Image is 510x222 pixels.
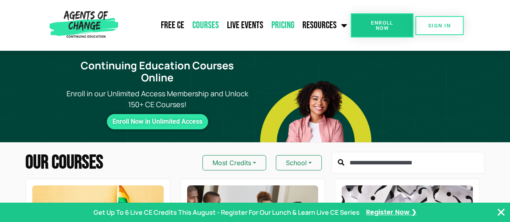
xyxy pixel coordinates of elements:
[415,16,464,35] a: SIGN IN
[298,15,351,35] a: Resources
[364,20,400,31] span: Enroll Now
[428,23,451,28] span: SIGN IN
[202,155,266,170] button: Most Credits
[157,15,188,35] a: Free CE
[276,155,322,170] button: School
[223,15,267,35] a: Live Events
[112,120,202,124] span: Enroll Now in Unlimited Access
[366,208,416,217] a: Register Now ❯
[107,114,208,129] a: Enroll Now in Unlimited Access
[94,207,360,217] p: Get Up To 6 Live CE Credits This August - Register For Our Lunch & Learn Live CE Series
[60,88,255,110] p: Enroll in our Unlimited Access Membership and Unlock 150+ CE Courses!
[351,13,413,37] a: Enroll Now
[188,15,223,35] a: Courses
[25,153,103,172] h2: Our Courses
[496,207,506,217] button: Close Banner
[267,15,298,35] a: Pricing
[121,15,351,35] nav: Menu
[65,60,250,84] h1: Continuing Education Courses Online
